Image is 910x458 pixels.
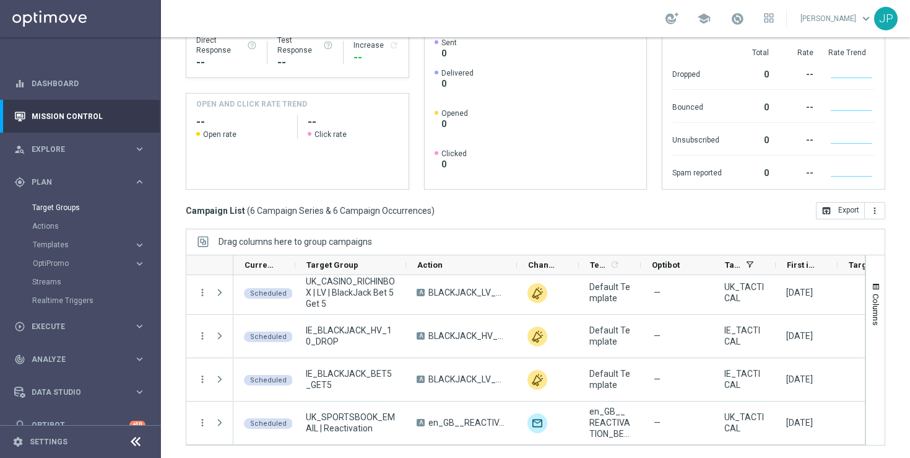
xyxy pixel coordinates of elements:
[14,79,146,89] button: equalizer Dashboard
[14,354,25,365] i: track_changes
[784,63,813,83] div: --
[247,205,250,216] span: (
[527,283,547,303] img: Other
[196,99,307,110] h4: OPEN AND CLICK RATE TREND
[417,260,443,270] span: Action
[32,67,145,100] a: Dashboard
[33,241,121,249] span: Templates
[417,376,425,383] span: A
[186,205,435,216] h3: Campaign List
[725,260,741,270] span: Tags
[828,48,875,58] div: Rate Trend
[306,260,358,270] span: Target Group
[14,144,146,154] div: person_search Explore keyboard_arrow_right
[14,387,146,397] button: Data Studio keyboard_arrow_right
[134,258,145,270] i: keyboard_arrow_right
[245,260,274,270] span: Current Status
[14,355,146,364] button: track_changes Analyze keyboard_arrow_right
[32,291,160,310] div: Realtime Triggers
[353,50,399,65] div: --
[197,417,208,428] button: more_vert
[654,287,661,298] span: —
[724,412,765,434] span: UK_TACTICAL
[186,315,233,358] div: Press SPACE to select this row.
[33,260,121,267] span: OptiPromo
[196,35,257,55] div: Direct Response
[306,325,396,347] span: IE_BLACKJACK_HV_10_DROP
[314,130,347,139] span: Click rate
[865,202,885,219] button: more_vert
[14,420,146,430] button: lightbulb Optibot +10
[186,402,233,445] div: Press SPACE to select this row.
[428,417,506,428] span: en_GB__REACTIVATION_BET10GET5__ALL_EMA_AUT_SP
[244,287,293,299] colored-tag: Scheduled
[134,176,145,188] i: keyboard_arrow_right
[14,112,146,121] div: Mission Control
[32,277,129,287] a: Streams
[14,144,25,155] i: person_search
[389,40,399,50] i: refresh
[250,376,287,384] span: Scheduled
[306,276,396,309] span: UK_CASINO_RICHINBOX | LV | BlackJack Bet 5 Get 5
[134,239,145,251] i: keyboard_arrow_right
[441,48,457,59] span: 0
[527,327,547,346] img: Other
[14,100,145,133] div: Mission Control
[428,330,506,341] span: BLACKJACK_HV_10_DROP
[14,177,134,188] div: Plan
[14,144,134,155] div: Explore
[14,420,25,431] i: lightbulb
[589,325,630,347] span: Default Template
[672,63,722,83] div: Dropped
[197,287,208,298] i: more_vert
[14,322,146,332] div: play_circle_outline Execute keyboard_arrow_right
[134,143,145,155] i: keyboard_arrow_right
[32,323,134,330] span: Execute
[786,374,813,385] div: 12 Sep 2025, Friday
[697,12,711,25] span: school
[527,370,547,390] img: Other
[32,389,134,396] span: Data Studio
[786,330,813,341] div: 12 Sep 2025, Friday
[441,38,457,48] span: Sent
[32,221,129,231] a: Actions
[816,202,865,219] button: open_in_browser Export
[250,333,287,341] span: Scheduled
[527,413,547,433] img: Optimail
[724,368,765,390] span: IE_TACTICAL
[821,206,831,216] i: open_in_browser
[859,12,873,25] span: keyboard_arrow_down
[441,78,474,89] span: 0
[14,177,25,188] i: gps_fixed
[654,330,661,341] span: —
[32,258,146,268] button: OptiPromo keyboard_arrow_right
[32,178,134,186] span: Plan
[784,96,813,116] div: --
[277,35,333,55] div: Test Response
[203,130,236,139] span: Open rate
[528,260,558,270] span: Channel
[197,374,208,385] i: more_vert
[32,198,160,217] div: Target Groups
[32,236,160,254] div: Templates
[672,162,722,182] div: Spam reported
[441,159,467,170] span: 0
[441,68,474,78] span: Delivered
[244,374,293,385] colored-tag: Scheduled
[134,386,145,398] i: keyboard_arrow_right
[306,368,396,390] span: IE_BLACKJACK_BET5_GET5
[787,260,817,270] span: First in Range
[134,320,145,332] i: keyboard_arrow_right
[32,203,129,213] a: Target Groups
[590,260,608,270] span: Templates
[250,205,431,216] span: 6 Campaign Series & 6 Campaign Occurrences
[32,100,145,133] a: Mission Control
[30,438,67,446] a: Settings
[14,177,146,187] div: gps_fixed Plan keyboard_arrow_right
[441,108,468,118] span: Opened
